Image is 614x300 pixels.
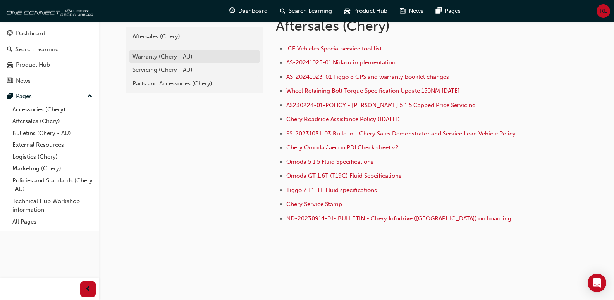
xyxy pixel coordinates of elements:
[16,29,45,38] div: Dashboard
[400,6,406,16] span: news-icon
[338,3,394,19] a: car-iconProduct Hub
[588,274,606,292] div: Open Intercom Messenger
[3,26,96,41] a: Dashboard
[445,7,461,16] span: Pages
[16,92,32,101] div: Pages
[132,66,256,75] div: Servicing (Chery - AU)
[9,127,96,139] a: Bulletins (Chery - AU)
[436,6,442,16] span: pages-icon
[286,102,476,109] a: AS230224-01-POLICY - [PERSON_NAME] 5 1.5 Capped Price Servicing
[286,201,342,208] a: Chery Service Stamp
[87,92,93,102] span: up-icon
[16,61,50,69] div: Product Hub
[3,25,96,89] button: DashboardSearch LearningProduct HubNews
[600,7,607,16] span: RL
[289,7,332,16] span: Search Learning
[9,175,96,195] a: Policies and Standards (Chery -AU)
[286,158,373,165] a: Omoda 5 1.5 Fluid Specifications
[7,93,13,100] span: pages-icon
[9,115,96,127] a: Aftersales (Chery)
[9,195,96,216] a: Technical Hub Workshop information
[7,78,13,85] span: news-icon
[238,7,268,16] span: Dashboard
[85,284,91,294] span: prev-icon
[286,130,516,137] a: SS-20231031-03 Bulletin - Chery Sales Demonstrator and Service Loan Vehicle Policy
[3,42,96,57] a: Search Learning
[7,62,13,69] span: car-icon
[9,139,96,151] a: External Resources
[597,4,610,18] button: RL
[280,6,286,16] span: search-icon
[286,73,449,80] a: AS-20241023-01 Tiggo 8 CPS and warranty booklet changes
[129,63,260,77] a: Servicing (Chery - AU)
[9,216,96,228] a: All Pages
[129,30,260,43] a: Aftersales (Chery)
[274,3,338,19] a: search-iconSearch Learning
[9,163,96,175] a: Marketing (Chery)
[129,77,260,90] a: Parts and Accessories (Chery)
[276,17,530,35] h1: Aftersales (Chery)
[223,3,274,19] a: guage-iconDashboard
[286,187,377,194] a: Tiggo 7 T1EFL Fluid specifications
[3,89,96,104] button: Pages
[430,3,467,19] a: pages-iconPages
[9,151,96,163] a: Logistics (Chery)
[132,32,256,41] div: Aftersales (Chery)
[15,45,59,54] div: Search Learning
[409,7,423,16] span: News
[129,50,260,64] a: Warranty (Chery - AU)
[3,74,96,88] a: News
[353,7,387,16] span: Product Hub
[286,87,460,94] a: Wheel Retaining Bolt Torque Specification Update 150NM [DATE]
[132,79,256,88] div: Parts and Accessories (Chery)
[286,144,399,151] a: Chery Omoda Jaecoo PDI Check sheet v2
[286,172,401,179] a: Omoda GT 1.6T (T19C) Fluid Sepcifications
[344,6,350,16] span: car-icon
[16,76,31,85] div: News
[7,46,12,53] span: search-icon
[7,30,13,37] span: guage-icon
[229,6,235,16] span: guage-icon
[4,3,93,19] img: oneconnect
[132,52,256,61] div: Warranty (Chery - AU)
[9,104,96,116] a: Accessories (Chery)
[286,116,400,123] a: Chery Roadside Assistance Policy ([DATE])
[286,45,382,52] a: ICE Vehicles Special service tool list
[3,58,96,72] a: Product Hub
[286,59,396,66] a: AS-20241025-01 Nidasu implementation
[286,215,511,222] a: ND-20230914-01- BULLETIN - Chery Infodrive ([GEOGRAPHIC_DATA]) on boarding
[394,3,430,19] a: news-iconNews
